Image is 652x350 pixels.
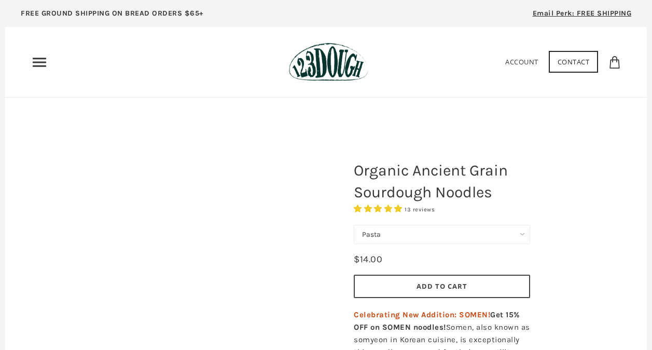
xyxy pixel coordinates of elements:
[417,281,467,291] span: Add to Cart
[354,310,520,332] strong: Get 15% OFF on SOMEN noodles!
[354,204,405,213] span: 4.85 stars
[5,5,219,27] a: FREE GROUND SHIPPING ON BREAD ORDERS $65+
[533,9,632,18] span: Email Perk: FREE SHIPPING
[517,5,647,27] a: Email Perk: FREE SHIPPING
[549,51,599,73] a: Contact
[354,252,382,267] div: $14.00
[505,57,538,66] a: Account
[289,43,368,82] img: 123Dough Bakery
[405,206,435,213] span: 13 reviews
[21,8,204,19] p: FREE GROUND SHIPPING ON BREAD ORDERS $65+
[354,310,490,319] span: Celebrating New Addition: SOMEN!
[354,275,530,298] button: Add to Cart
[346,154,538,208] h1: Organic Ancient Grain Sourdough Noodles
[31,54,48,71] nav: Primary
